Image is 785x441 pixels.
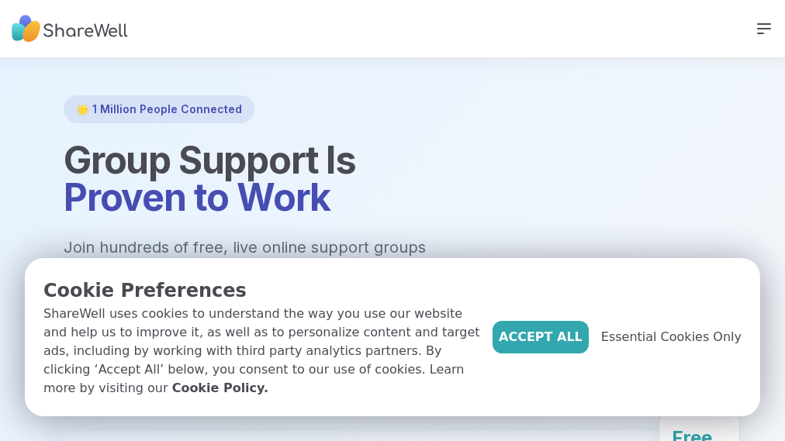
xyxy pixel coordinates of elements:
[43,305,480,398] p: ShareWell uses cookies to understand the way you use our website and help us to improve it, as we...
[601,328,742,346] span: Essential Cookies Only
[64,235,510,285] p: Join hundreds of free, live online support groups each week.
[43,277,480,305] p: Cookie Preferences
[64,174,330,220] span: Proven to Work
[493,321,589,353] button: Accept All
[12,8,128,50] img: ShareWell Nav Logo
[64,95,254,123] div: 🌟 1 Million People Connected
[499,328,583,346] span: Accept All
[172,379,268,398] a: Cookie Policy.
[64,142,721,216] h1: Group Support Is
